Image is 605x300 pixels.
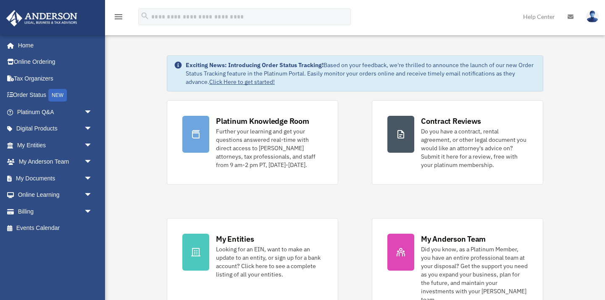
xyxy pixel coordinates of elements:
[372,100,543,185] a: Contract Reviews Do you have a contract, rental agreement, or other legal document you would like...
[6,70,105,87] a: Tax Organizers
[6,154,105,170] a: My Anderson Teamarrow_drop_down
[48,89,67,102] div: NEW
[6,137,105,154] a: My Entitiesarrow_drop_down
[6,220,105,237] a: Events Calendar
[6,170,105,187] a: My Documentsarrow_drop_down
[140,11,150,21] i: search
[216,234,254,244] div: My Entities
[6,203,105,220] a: Billingarrow_drop_down
[186,61,324,69] strong: Exciting News: Introducing Order Status Tracking!
[6,104,105,120] a: Platinum Q&Aarrow_drop_down
[216,116,309,126] div: Platinum Knowledge Room
[6,120,105,137] a: Digital Productsarrow_drop_down
[421,127,528,169] div: Do you have a contract, rental agreement, or other legal document you would like an attorney's ad...
[84,187,101,204] span: arrow_drop_down
[209,78,275,86] a: Click Here to get started!
[6,37,101,54] a: Home
[113,15,124,22] a: menu
[6,87,105,104] a: Order StatusNEW
[216,245,323,279] div: Looking for an EIN, want to make an update to an entity, or sign up for a bank account? Click her...
[186,61,536,86] div: Based on your feedback, we're thrilled to announce the launch of our new Order Status Tracking fe...
[4,10,80,26] img: Anderson Advisors Platinum Portal
[84,104,101,121] span: arrow_drop_down
[113,12,124,22] i: menu
[84,137,101,154] span: arrow_drop_down
[216,127,323,169] div: Further your learning and get your questions answered real-time with direct access to [PERSON_NAM...
[421,116,481,126] div: Contract Reviews
[6,54,105,70] a: Online Ordering
[586,10,599,23] img: User Pic
[6,187,105,203] a: Online Learningarrow_drop_down
[84,170,101,187] span: arrow_drop_down
[84,203,101,220] span: arrow_drop_down
[421,234,486,244] div: My Anderson Team
[84,120,101,138] span: arrow_drop_down
[84,154,101,171] span: arrow_drop_down
[167,100,338,185] a: Platinum Knowledge Room Further your learning and get your questions answered real-time with dire...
